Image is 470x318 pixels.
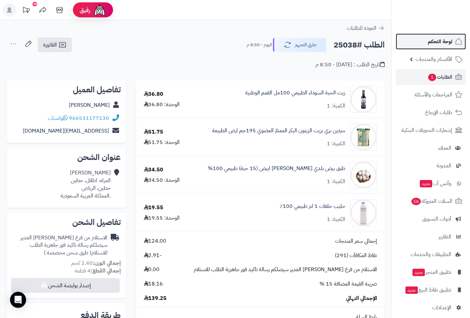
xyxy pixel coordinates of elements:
[80,6,90,14] span: رفيق
[432,303,451,312] span: الإعدادات
[38,37,72,52] a: الفاتورة
[327,178,345,185] div: الكمية: 1
[396,122,466,138] a: إشعارات التحويلات البنكية
[401,126,452,135] span: إشعارات التحويلات البنكية
[144,252,162,259] span: -2.91
[280,203,345,210] a: حليب خلفات 1 لتر طبيعي 100٪؜
[415,55,452,64] span: الأقسام والمنتجات
[194,266,377,273] span: الاستلام من فرع [PERSON_NAME] الغدير سيصلكم رسالة تاكيد فور جاهزية الطلب للاستلام
[351,162,377,188] img: 1734979698-larg1594735574-90x90.jpg
[12,218,121,226] h2: تفاصيل الشحن
[437,161,451,170] span: المدونة
[43,41,57,49] span: الفاتورة
[420,180,432,187] span: جديد
[419,179,451,188] span: وآتس آب
[351,124,377,151] img: 1696865490-sardines_in_olive_oil_1-90x90.jpg
[422,214,451,224] span: أدوات التسويق
[396,229,466,245] a: التقارير
[405,287,418,294] span: جديد
[315,61,385,69] div: تاريخ الطلب : [DATE] - 8:50 م
[144,214,180,222] div: الوحدة: 19.55
[69,101,110,109] a: [PERSON_NAME]
[411,198,421,205] span: 16
[23,127,109,135] a: [EMAIL_ADDRESS][DOMAIN_NAME]
[438,143,451,153] span: العملاء
[327,216,345,223] div: الكمية: 1
[61,169,111,200] div: [PERSON_NAME] المراه، اطلال، حطين حطين، الرياض .المملكة العربية السعودية
[351,200,377,226] img: 1728338857-10544f0e-21e7-46f9-b46f-b0de6f9b8b07-90x90.jpeg
[396,140,466,156] a: العملاء
[346,295,377,302] span: الإجمالي النهائي
[396,33,466,50] a: لوحة التحكم
[93,3,106,17] img: ai-face.png
[396,175,466,191] a: وآتس آبجديد
[144,166,164,174] div: 34.50
[412,269,425,276] span: جديد
[144,204,164,212] div: 19.55
[245,89,345,97] a: زيت الحبة السوداء الطبيعي 100مل القمم الوطنية
[12,153,121,161] h2: عنوان الشحن
[396,282,466,298] a: تطبيق نقاط البيعجديد
[396,87,466,103] a: المراجعات والأسئلة
[144,176,180,184] div: الوحدة: 34.50
[396,264,466,280] a: تطبيق المتجرجديد
[144,101,180,108] div: الوحدة: 36.80
[18,3,34,18] a: تحديثات المنصة
[347,24,385,32] a: العودة للطلبات
[396,300,466,316] a: الإعدادات
[327,102,345,110] div: الكمية: 1
[12,86,121,94] h2: تفاصيل العميل
[144,280,163,288] span: 18.16
[428,72,452,82] span: الطلبات
[44,249,91,257] span: ( طرق شحن مخصصة )
[91,267,121,275] strong: إجمالي القطع:
[335,252,377,259] span: نقاط المكافآت (291)
[396,104,466,121] a: طلبات الإرجاع
[439,232,451,241] span: التقارير
[48,114,68,122] a: واتساب
[335,237,377,245] span: إجمالي سعر المنتجات
[425,108,452,117] span: طلبات الإرجاع
[414,90,452,99] span: المراجعات والأسئلة
[144,139,180,146] div: الوحدة: 51.75
[144,128,164,136] div: 51.75
[144,237,167,245] span: 124.00
[351,86,377,113] img: 1736641808-6281000897140-90x90.jpg
[212,127,345,135] a: سردين بري بزيت الزيتون البكر الممتاز العضوي 195جم ارض الطبيعة
[334,38,385,52] h2: الطلب #25038
[32,2,37,6] div: 10
[144,295,167,302] span: 139.25
[75,267,121,275] small: 4 قطعة
[327,140,345,148] div: الكمية: 1
[396,246,466,262] a: التطبيقات والخدمات
[405,285,451,295] span: تطبيق نقاط البيع
[273,38,326,52] button: جاري التجهيز
[11,278,120,293] button: إصدار بوليصة الشحن
[396,69,466,85] a: الطلبات1
[144,266,160,273] span: 0.00
[10,292,26,308] div: Open Intercom Messenger
[93,259,121,267] strong: إجمالي الوزن:
[428,37,452,46] span: لوحة التحكم
[247,42,272,48] small: اليوم - 8:50 م
[412,267,451,277] span: تطبيق المتجر
[71,259,121,267] small: 2.40 كجم
[319,280,377,288] span: ضريبة القيمة المضافة 15 %
[12,234,107,257] div: الاستلام من فرع [PERSON_NAME] الغدير سيصلكم رسالة تاكيد فور جاهزية الطلب للاستلام
[347,24,376,32] span: العودة للطلبات
[208,165,345,172] a: طبق بيض بلدي [PERSON_NAME] ابيض (15 حبة) طبيعي 100%
[396,211,466,227] a: أدوات التسويق
[396,193,466,209] a: السلات المتروكة16
[69,114,109,122] a: 966531177130
[411,196,452,206] span: السلات المتروكة
[396,158,466,174] a: المدونة
[428,74,436,81] span: 1
[410,250,451,259] span: التطبيقات والخدمات
[144,90,164,98] div: 36.80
